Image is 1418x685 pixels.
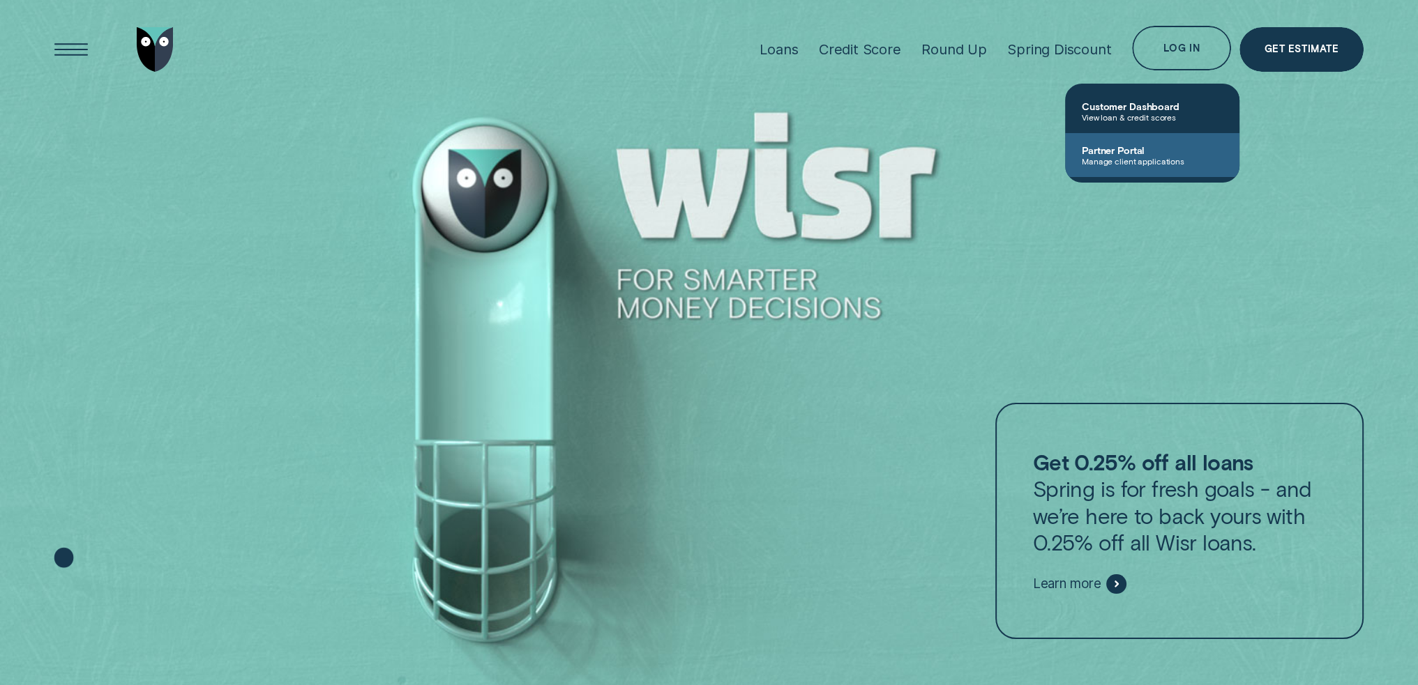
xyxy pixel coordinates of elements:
[1239,27,1364,72] a: Get Estimate
[1033,449,1327,556] p: Spring is for fresh goals - and we’re here to back yours with 0.25% off all Wisr loans.
[1065,133,1239,177] a: Partner PortalManage client applications
[1082,100,1223,112] span: Customer Dashboard
[1033,576,1101,592] span: Learn more
[760,40,798,58] div: Loans
[1082,144,1223,156] span: Partner Portal
[1065,89,1239,133] a: Customer DashboardView loan & credit scores
[1007,40,1111,58] div: Spring Discount
[1033,449,1253,475] strong: Get 0.25% off all loans
[49,27,93,72] button: Open Menu
[137,27,174,72] img: Wisr
[1082,156,1223,166] span: Manage client applications
[819,40,901,58] div: Credit Score
[1132,26,1231,70] button: Log in
[995,403,1363,639] a: Get 0.25% off all loansSpring is for fresh goals - and we’re here to back yours with 0.25% off al...
[921,40,986,58] div: Round Up
[1082,112,1223,122] span: View loan & credit scores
